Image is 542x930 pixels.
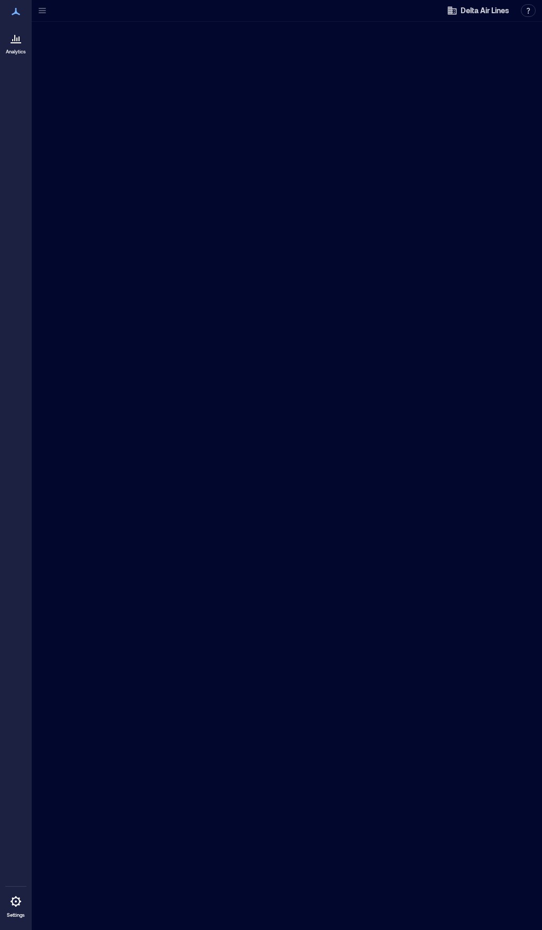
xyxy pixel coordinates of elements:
[461,5,509,16] span: Delta Air Lines
[3,889,29,922] a: Settings
[6,49,26,55] p: Analytics
[3,25,29,58] a: Analytics
[444,2,512,19] button: Delta Air Lines
[7,912,25,918] p: Settings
